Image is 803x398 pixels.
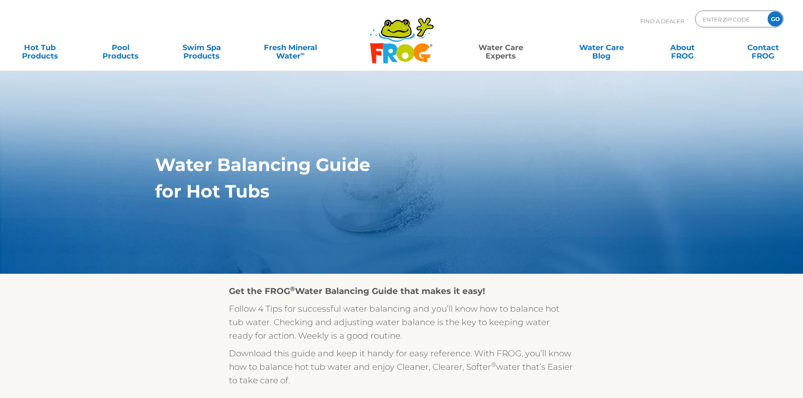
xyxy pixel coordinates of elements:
[651,39,714,56] a: AboutFROG
[301,50,305,57] sup: ∞
[170,39,233,56] a: Swim SpaProducts
[450,39,552,56] a: Water CareExperts
[229,286,485,296] strong: Get the FROG Water Balancing Guide that makes it easy!
[229,302,575,342] p: Follow 4 Tips for successful water balancing and you’ll know how to balance hot tub water. Checki...
[570,39,633,56] a: Water CareBlog
[732,39,795,56] a: ContactFROG
[702,13,759,25] input: Zip Code Form
[89,39,152,56] a: PoolProducts
[640,11,684,32] p: Find A Dealer
[290,285,295,293] sup: ®
[768,11,783,27] input: GO
[251,39,330,56] a: Fresh MineralWater∞
[155,155,609,175] h1: Water Balancing Guide
[155,181,609,201] h1: for Hot Tubs
[8,39,71,56] a: Hot TubProducts
[229,347,575,387] p: Download this guide and keep it handy for easy reference. With FROG, you’ll know how to balance h...
[491,361,496,369] sup: ®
